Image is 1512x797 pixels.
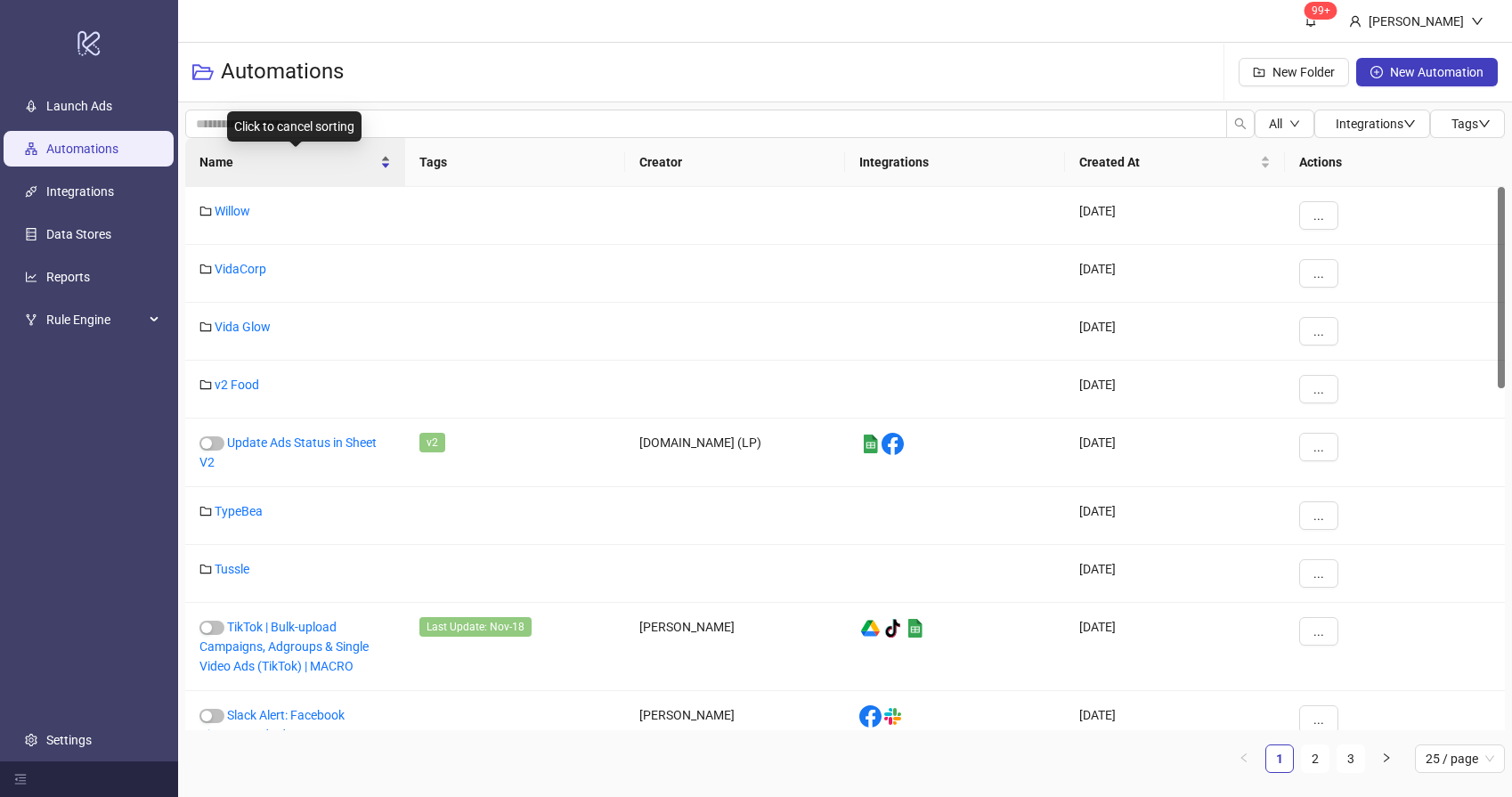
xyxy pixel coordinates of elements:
span: down [1478,118,1491,130]
sup: 1583 [1305,2,1337,20]
a: Data Stores [46,227,111,241]
span: ... [1313,712,1324,727]
li: 2 [1301,744,1329,773]
span: right [1381,752,1392,763]
button: ... [1299,559,1338,588]
a: Vida Glow [215,320,271,334]
span: user [1349,15,1362,28]
div: [DATE] [1065,603,1285,691]
span: folder [199,505,212,517]
button: left [1230,744,1258,773]
span: ... [1313,208,1324,223]
span: folder [199,563,212,575]
th: Integrations [845,138,1065,187]
th: Tags [405,138,625,187]
div: [DATE] [1065,361,1285,419]
span: Last Update: Nov-18 [419,617,532,637]
a: Tussle [215,562,249,576]
span: New Automation [1390,65,1484,79]
span: folder-add [1253,66,1265,78]
span: folder [199,263,212,275]
div: [DATE] [1065,419,1285,487]
span: folder-open [192,61,214,83]
span: bell [1305,14,1317,27]
button: ... [1299,433,1338,461]
div: Page Size [1415,744,1505,773]
span: down [1471,15,1484,28]
button: Alldown [1255,110,1314,138]
a: Launch Ads [46,99,112,113]
li: Previous Page [1230,744,1258,773]
button: ... [1299,617,1338,646]
th: Created At [1065,138,1285,187]
span: plus-circle [1370,66,1383,78]
span: folder [199,205,212,217]
span: Rule Engine [46,302,144,338]
div: [DATE] [1065,187,1285,245]
span: Tags [1451,117,1491,131]
a: Reports [46,270,90,284]
th: Name [185,138,405,187]
div: [PERSON_NAME] [1362,12,1471,31]
span: v2 [419,433,445,452]
a: Willow [215,204,250,218]
button: ... [1299,259,1338,288]
a: 3 [1337,745,1364,772]
button: ... [1299,201,1338,230]
span: ... [1313,440,1324,454]
span: ... [1313,508,1324,523]
button: Tagsdown [1430,110,1505,138]
th: Creator [625,138,845,187]
div: [DATE] [1065,245,1285,303]
span: menu-fold [14,773,27,785]
div: [DATE] [1065,691,1285,760]
span: Name [199,152,377,172]
a: Integrations [46,184,114,199]
span: left [1239,752,1249,763]
div: [PERSON_NAME] [625,691,845,760]
span: folder [199,321,212,333]
a: TypeBea [215,504,263,518]
span: All [1269,117,1282,131]
button: New Automation [1356,58,1498,86]
a: TikTok | Bulk-upload Campaigns, Adgroups & Single Video Ads (TikTok) | MACRO [199,620,369,673]
li: Next Page [1372,744,1401,773]
button: Integrationsdown [1314,110,1430,138]
a: v2 Food [215,378,259,392]
span: 25 / page [1426,745,1494,772]
button: ... [1299,501,1338,530]
span: ... [1313,566,1324,581]
h3: Automations [221,58,344,86]
span: ... [1313,624,1324,638]
a: 2 [1302,745,1329,772]
th: Actions [1285,138,1505,187]
span: ... [1313,266,1324,281]
li: 1 [1265,744,1294,773]
a: VidaCorp [215,262,266,276]
span: Created At [1079,152,1256,172]
div: [PERSON_NAME] [625,603,845,691]
div: [DATE] [1065,487,1285,545]
span: folder [199,378,212,391]
button: ... [1299,375,1338,403]
span: Integrations [1336,117,1416,131]
span: ... [1313,382,1324,396]
span: down [1403,118,1416,130]
a: 1 [1266,745,1293,772]
span: ... [1313,324,1324,338]
button: ... [1299,705,1338,734]
a: Slack Alert: Facebook Disapproved ads [199,708,345,742]
div: [DATE] [1065,545,1285,603]
a: Update Ads Status in Sheet V2 [199,435,377,469]
span: down [1289,118,1300,129]
span: search [1234,118,1247,130]
button: New Folder [1239,58,1349,86]
div: Click to cancel sorting [227,111,362,142]
button: right [1372,744,1401,773]
div: [DOMAIN_NAME] (LP) [625,419,845,487]
a: Settings [46,733,92,747]
div: [DATE] [1065,303,1285,361]
a: Automations [46,142,118,156]
li: 3 [1337,744,1365,773]
span: fork [25,313,37,326]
